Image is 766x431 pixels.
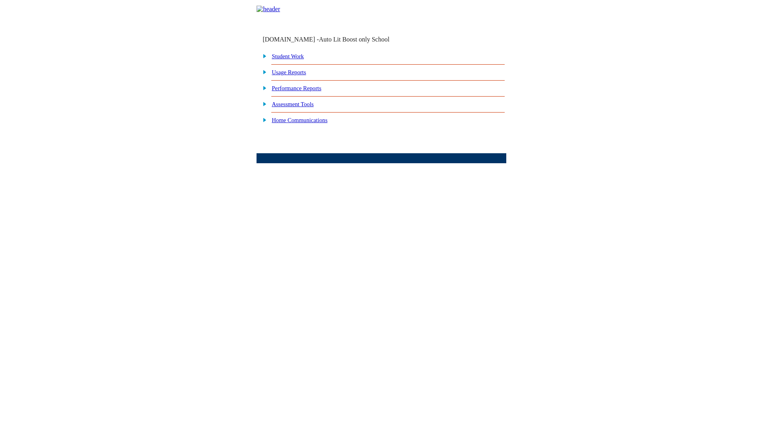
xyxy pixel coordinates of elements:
[259,52,267,59] img: plus.gif
[272,117,328,123] a: Home Communications
[257,6,280,13] img: header
[272,53,304,59] a: Student Work
[259,100,267,107] img: plus.gif
[272,85,321,91] a: Performance Reports
[259,116,267,123] img: plus.gif
[272,101,314,107] a: Assessment Tools
[319,36,389,43] nobr: Auto Lit Boost only School
[263,36,409,43] td: [DOMAIN_NAME] -
[259,84,267,91] img: plus.gif
[272,69,306,75] a: Usage Reports
[259,68,267,75] img: plus.gif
